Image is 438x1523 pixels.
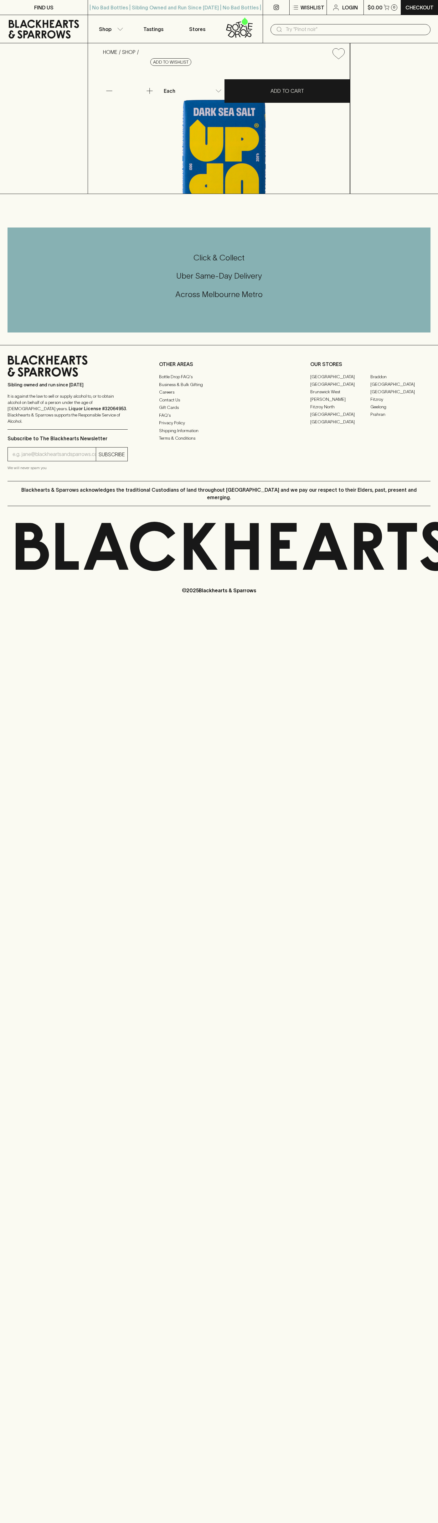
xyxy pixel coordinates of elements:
[368,4,383,11] p: $0.00
[159,411,279,419] a: FAQ's
[310,380,370,388] a: [GEOGRAPHIC_DATA]
[342,4,358,11] p: Login
[122,49,136,55] a: SHOP
[310,373,370,380] a: [GEOGRAPHIC_DATA]
[88,15,132,43] button: Shop
[8,271,430,281] h5: Uber Same-Day Delivery
[370,411,430,418] a: Prahran
[8,382,128,388] p: Sibling owned and run since [DATE]
[8,289,430,300] h5: Across Melbourne Metro
[8,253,430,263] h5: Click & Collect
[310,418,370,426] a: [GEOGRAPHIC_DATA]
[159,389,279,396] a: Careers
[164,87,175,95] p: Each
[370,403,430,411] a: Geelong
[159,381,279,388] a: Business & Bulk Gifting
[310,388,370,395] a: Brunswick West
[69,406,126,411] strong: Liquor License #32064953
[370,373,430,380] a: Braddon
[310,403,370,411] a: Fitzroy North
[34,4,54,11] p: FIND US
[99,25,111,33] p: Shop
[8,435,128,442] p: Subscribe to The Blackhearts Newsletter
[370,395,430,403] a: Fitzroy
[159,419,279,427] a: Privacy Policy
[310,395,370,403] a: [PERSON_NAME]
[175,15,219,43] a: Stores
[159,360,279,368] p: OTHER AREAS
[143,25,163,33] p: Tastings
[271,87,304,95] p: ADD TO CART
[301,4,324,11] p: Wishlist
[96,447,127,461] button: SUBSCRIBE
[189,25,205,33] p: Stores
[393,6,395,9] p: 0
[12,486,426,501] p: Blackhearts & Sparrows acknowledges the traditional Custodians of land throughout [GEOGRAPHIC_DAT...
[310,411,370,418] a: [GEOGRAPHIC_DATA]
[159,396,279,404] a: Contact Us
[310,360,430,368] p: OUR STORES
[131,15,175,43] a: Tastings
[159,427,279,434] a: Shipping Information
[405,4,434,11] p: Checkout
[98,64,350,194] img: 37014.png
[161,85,224,97] div: Each
[330,46,347,62] button: Add to wishlist
[103,49,117,55] a: HOME
[99,451,125,458] p: SUBSCRIBE
[150,58,191,66] button: Add to wishlist
[370,380,430,388] a: [GEOGRAPHIC_DATA]
[224,79,350,103] button: ADD TO CART
[8,393,128,424] p: It is against the law to sell or supply alcohol to, or to obtain alcohol on behalf of a person un...
[159,404,279,411] a: Gift Cards
[370,388,430,395] a: [GEOGRAPHIC_DATA]
[13,449,96,459] input: e.g. jane@blackheartsandsparrows.com.au
[8,465,128,471] p: We will never spam you
[159,373,279,381] a: Bottle Drop FAQ's
[159,435,279,442] a: Terms & Conditions
[8,228,430,332] div: Call to action block
[286,24,425,34] input: Try "Pinot noir"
